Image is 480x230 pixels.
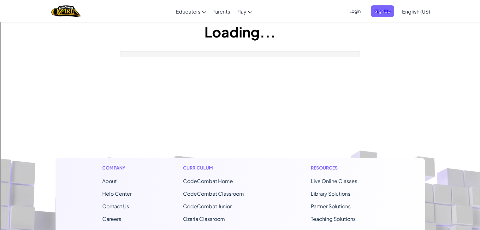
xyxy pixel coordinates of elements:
a: Ozaria by CodeCombat logo [51,5,81,18]
a: Play [233,3,255,20]
button: Login [346,5,364,17]
img: Home [51,5,81,18]
a: English (US) [399,3,433,20]
span: Educators [176,8,200,15]
a: Parents [209,3,233,20]
a: Educators [173,3,209,20]
button: Sign Up [371,5,394,17]
span: Play [236,8,246,15]
span: English (US) [402,8,430,15]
